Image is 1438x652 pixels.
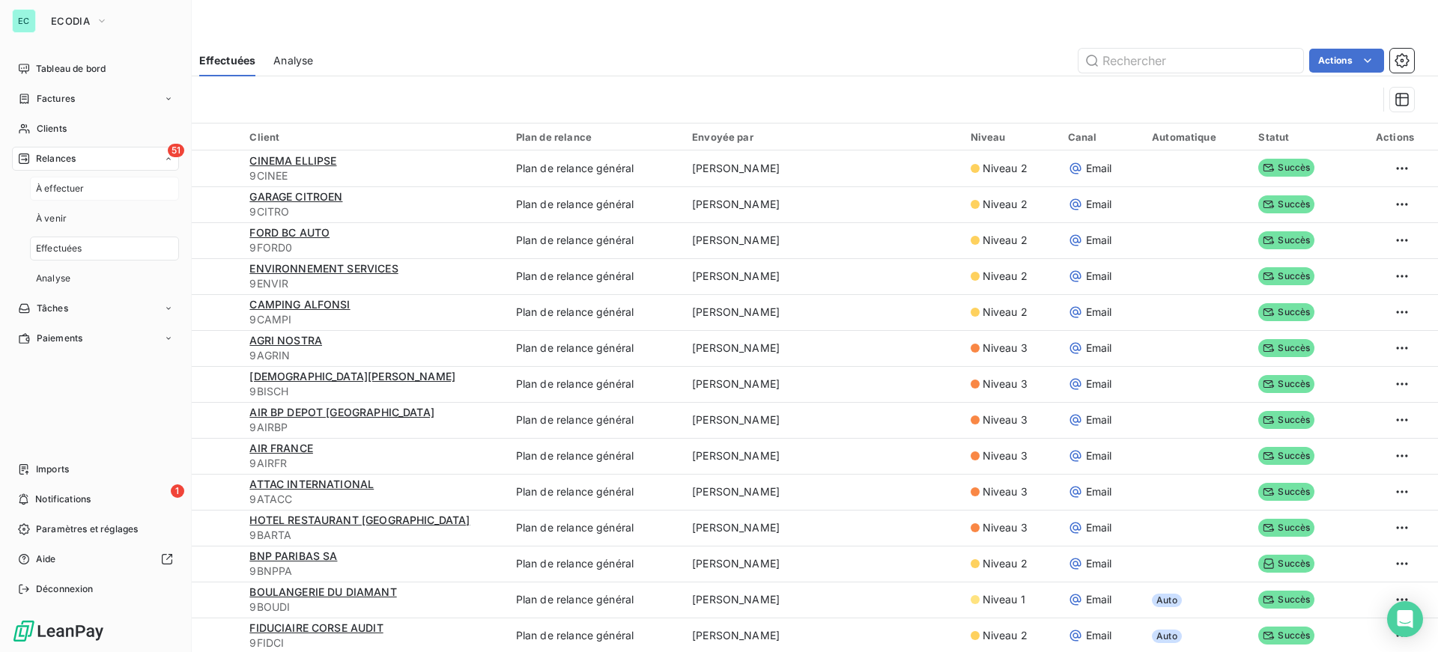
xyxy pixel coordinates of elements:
[249,262,398,275] span: ENVIRONNEMENT SERVICES
[983,161,1028,176] span: Niveau 2
[249,204,497,219] span: 9CITRO
[249,348,497,363] span: 9AGRIN
[37,92,75,106] span: Factures
[249,334,322,347] span: AGRI NOSTRA
[1152,594,1182,607] span: Auto
[683,366,962,402] td: [PERSON_NAME]
[37,122,67,135] span: Clients
[1086,592,1112,607] span: Email
[983,412,1028,427] span: Niveau 3
[249,131,279,143] span: Client
[683,438,962,474] td: [PERSON_NAME]
[36,582,94,596] span: Déconnexion
[249,168,497,183] span: 9CINEE
[507,294,683,330] td: Plan de relance général
[683,150,962,186] td: [PERSON_NAME]
[1258,555,1314,573] span: Succès
[507,582,683,618] td: Plan de relance général
[1086,341,1112,356] span: Email
[1258,131,1336,143] div: Statut
[249,370,455,383] span: [DEMOGRAPHIC_DATA][PERSON_NAME]
[507,186,683,222] td: Plan de relance général
[1258,411,1314,429] span: Succès
[36,182,85,195] span: À effectuer
[507,150,683,186] td: Plan de relance général
[507,510,683,546] td: Plan de relance général
[249,564,497,579] span: 9BNPPA
[1258,195,1314,213] span: Succès
[249,600,497,615] span: 9BOUDI
[683,474,962,510] td: [PERSON_NAME]
[249,442,313,454] span: AIR FRANCE
[168,144,184,157] span: 51
[507,438,683,474] td: Plan de relance général
[249,190,342,203] span: GARAGE CITROEN
[1152,630,1182,643] span: Auto
[1086,233,1112,248] span: Email
[249,276,497,291] span: 9ENVIR
[1078,49,1303,73] input: Rechercher
[683,582,962,618] td: [PERSON_NAME]
[1086,305,1112,320] span: Email
[249,585,396,598] span: BOULANGERIE DU DIAMANT
[1086,161,1112,176] span: Email
[37,332,82,345] span: Paiements
[683,510,962,546] td: [PERSON_NAME]
[51,15,90,27] span: ECODIA
[1387,601,1423,637] div: Open Intercom Messenger
[249,492,497,507] span: 9ATACC
[1068,131,1135,143] div: Canal
[983,233,1028,248] span: Niveau 2
[983,197,1028,212] span: Niveau 2
[1258,231,1314,249] span: Succès
[12,9,36,33] div: EC
[971,131,1050,143] div: Niveau
[249,621,383,634] span: FIDUCIAIRE CORSE AUDIT
[1086,269,1112,284] span: Email
[1086,448,1112,463] span: Email
[1086,484,1112,499] span: Email
[683,222,962,258] td: [PERSON_NAME]
[983,592,1025,607] span: Niveau 1
[1258,303,1314,321] span: Succès
[683,294,962,330] td: [PERSON_NAME]
[1086,412,1112,427] span: Email
[1258,447,1314,465] span: Succès
[516,131,674,143] div: Plan de relance
[36,212,67,225] span: À venir
[1086,556,1112,571] span: Email
[36,522,138,536] span: Paramètres et réglages
[249,406,434,418] span: AIR BP DEPOT [GEOGRAPHIC_DATA]
[983,305,1028,320] span: Niveau 2
[36,62,106,76] span: Tableau de bord
[1258,591,1314,609] span: Succès
[683,546,962,582] td: [PERSON_NAME]
[507,330,683,366] td: Plan de relance général
[249,636,497,651] span: 9FIDCI
[1258,483,1314,501] span: Succès
[507,546,683,582] td: Plan de relance général
[12,547,179,571] a: Aide
[1086,628,1112,643] span: Email
[683,186,962,222] td: [PERSON_NAME]
[507,402,683,438] td: Plan de relance général
[1086,377,1112,391] span: Email
[1258,159,1314,177] span: Succès
[36,463,69,476] span: Imports
[507,258,683,294] td: Plan de relance général
[249,420,497,435] span: 9AIRBP
[1152,131,1240,143] div: Automatique
[1355,131,1414,143] div: Actions
[36,272,70,285] span: Analyse
[12,619,105,643] img: Logo LeanPay
[983,628,1028,643] span: Niveau 2
[983,520,1028,535] span: Niveau 3
[36,152,76,165] span: Relances
[983,448,1028,463] span: Niveau 3
[1258,519,1314,537] span: Succès
[983,377,1028,391] span: Niveau 3
[249,456,497,471] span: 9AIRFR
[507,366,683,402] td: Plan de relance général
[249,154,336,167] span: CINEMA ELLIPSE
[249,478,374,490] span: ATTAC INTERNATIONAL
